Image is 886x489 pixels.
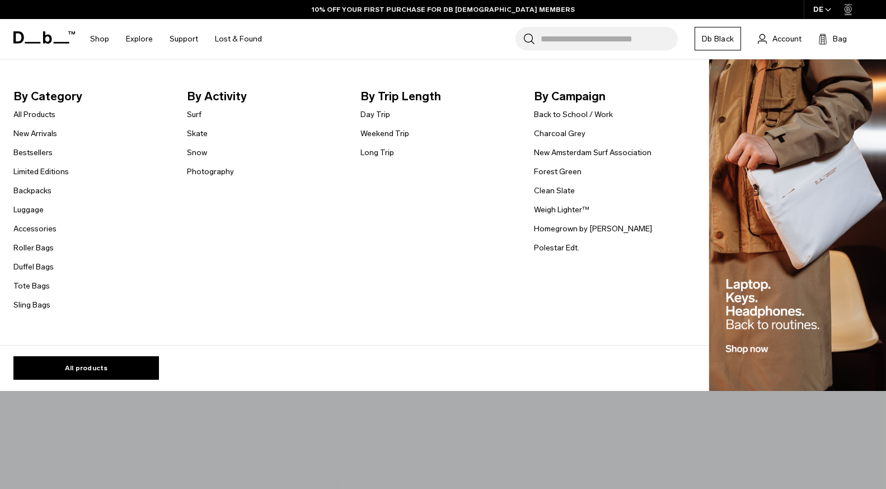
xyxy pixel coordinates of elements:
a: Day Trip [360,109,390,120]
a: All Products [13,109,55,120]
a: All products [13,356,159,380]
a: Surf [187,109,201,120]
a: Snow [187,147,207,159]
a: Bestsellers [13,147,53,159]
span: Bag [833,33,847,45]
a: Accessories [13,223,57,235]
a: Duffel Bags [13,261,54,273]
a: Weekend Trip [360,128,409,139]
a: Db Black [695,27,741,50]
a: Weigh Lighter™ [534,204,589,216]
span: By Campaign [534,87,690,105]
a: Lost & Found [215,19,262,59]
a: Limited Editions [13,166,69,178]
a: Roller Bags [13,242,54,254]
a: Homegrown by [PERSON_NAME] [534,223,652,235]
a: Explore [126,19,153,59]
a: Clean Slate [534,185,575,197]
a: Sling Bags [13,299,50,311]
a: Tote Bags [13,280,50,292]
img: Db [709,59,886,392]
nav: Main Navigation [82,19,270,59]
a: Forest Green [534,166,582,178]
a: Charcoal Grey [534,128,585,139]
a: Skate [187,128,208,139]
a: Back to School / Work [534,109,613,120]
a: Backpacks [13,185,51,197]
button: Bag [818,32,847,45]
span: By Category [13,87,169,105]
a: Luggage [13,204,44,216]
span: Account [772,33,801,45]
a: New Amsterdam Surf Association [534,147,651,159]
a: Support [170,19,198,59]
span: By Activity [187,87,343,105]
a: Shop [90,19,109,59]
a: 10% OFF YOUR FIRST PURCHASE FOR DB [DEMOGRAPHIC_DATA] MEMBERS [312,4,575,15]
a: Long Trip [360,147,394,159]
span: By Trip Length [360,87,516,105]
a: Polestar Edt. [534,242,579,254]
a: Account [758,32,801,45]
a: Photography [187,166,234,178]
a: New Arrivals [13,128,57,139]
